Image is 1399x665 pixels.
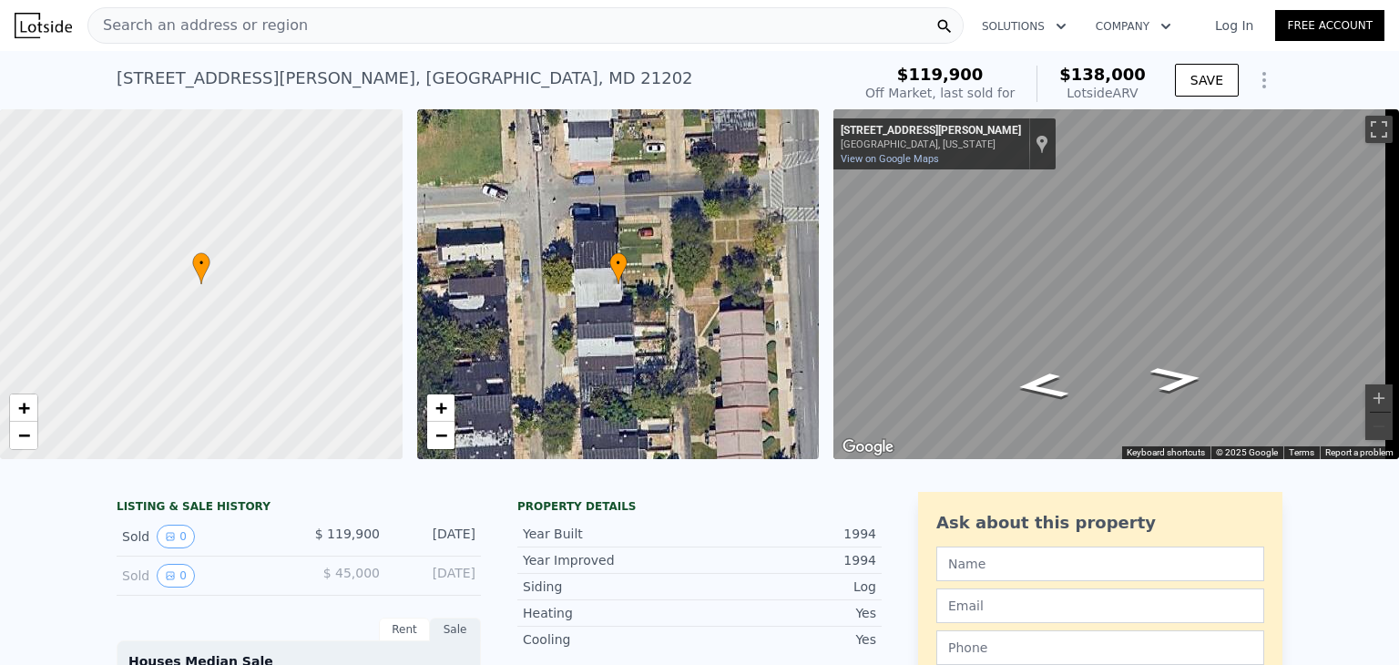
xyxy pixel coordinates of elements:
a: Report a problem [1325,447,1394,457]
button: View historical data [157,525,195,548]
span: + [434,396,446,419]
div: Property details [517,499,882,514]
button: Zoom out [1365,413,1393,440]
span: − [18,424,30,446]
input: Phone [936,630,1264,665]
a: Free Account [1275,10,1384,41]
div: Year Improved [523,551,699,569]
button: Company [1081,10,1186,43]
span: $119,900 [897,65,984,84]
div: [GEOGRAPHIC_DATA], [US_STATE] [841,138,1021,150]
div: Rent [379,618,430,641]
span: − [434,424,446,446]
div: Yes [699,604,876,622]
div: 1994 [699,525,876,543]
div: Sold [122,564,284,588]
span: • [609,255,628,271]
div: Sold [122,525,284,548]
div: [DATE] [394,525,475,548]
div: Lotside ARV [1059,84,1146,102]
button: Keyboard shortcuts [1127,446,1205,459]
a: Terms (opens in new tab) [1289,447,1314,457]
button: Solutions [967,10,1081,43]
span: • [192,255,210,271]
input: Name [936,547,1264,581]
img: Lotside [15,13,72,38]
div: [STREET_ADDRESS][PERSON_NAME] , [GEOGRAPHIC_DATA] , MD 21202 [117,66,693,91]
a: Zoom out [427,422,454,449]
div: LISTING & SALE HISTORY [117,499,481,517]
span: + [18,396,30,419]
a: Open this area in Google Maps (opens a new window) [838,435,898,459]
div: Sale [430,618,481,641]
div: 1994 [699,551,876,569]
a: View on Google Maps [841,153,939,165]
div: Cooling [523,630,699,649]
button: Toggle fullscreen view [1365,116,1393,143]
div: Heating [523,604,699,622]
span: $138,000 [1059,65,1146,84]
a: Show location on map [1036,134,1048,154]
div: [STREET_ADDRESS][PERSON_NAME] [841,124,1021,138]
img: Google [838,435,898,459]
div: Siding [523,578,699,596]
input: Email [936,588,1264,623]
button: Zoom in [1365,384,1393,412]
button: Show Options [1246,62,1282,98]
div: • [192,252,210,284]
span: $ 119,900 [315,527,380,541]
div: Street View [833,109,1399,459]
div: [DATE] [394,564,475,588]
a: Zoom out [10,422,37,449]
a: Log In [1193,16,1275,35]
a: Zoom in [10,394,37,422]
button: View historical data [157,564,195,588]
span: © 2025 Google [1216,447,1278,457]
path: Go North, Holbrook St [993,367,1091,405]
div: Map [833,109,1399,459]
span: $ 45,000 [323,566,380,580]
div: • [609,252,628,284]
div: Log [699,578,876,596]
div: Ask about this property [936,510,1264,536]
div: Off Market, last sold for [865,84,1015,102]
div: Year Built [523,525,699,543]
a: Zoom in [427,394,454,422]
div: Yes [699,630,876,649]
span: Search an address or region [88,15,308,36]
button: SAVE [1175,64,1239,97]
path: Go South, Holbrook St [1128,360,1226,398]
